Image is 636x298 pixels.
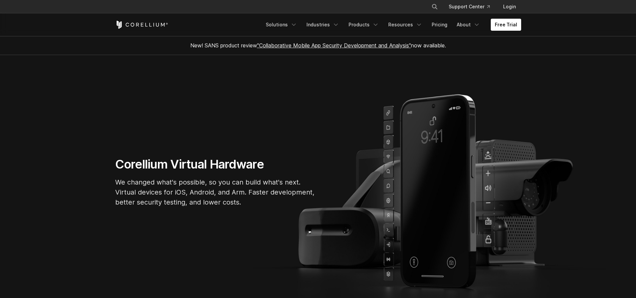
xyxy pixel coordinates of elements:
[345,19,383,31] a: Products
[115,21,168,29] a: Corellium Home
[190,42,446,49] span: New! SANS product review now available.
[262,19,521,31] div: Navigation Menu
[262,19,301,31] a: Solutions
[498,1,521,13] a: Login
[115,157,315,172] h1: Corellium Virtual Hardware
[491,19,521,31] a: Free Trial
[302,19,343,31] a: Industries
[423,1,521,13] div: Navigation Menu
[429,1,441,13] button: Search
[453,19,484,31] a: About
[257,42,411,49] a: "Collaborative Mobile App Security Development and Analysis"
[428,19,451,31] a: Pricing
[115,177,315,207] p: We changed what's possible, so you can build what's next. Virtual devices for iOS, Android, and A...
[443,1,495,13] a: Support Center
[384,19,426,31] a: Resources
